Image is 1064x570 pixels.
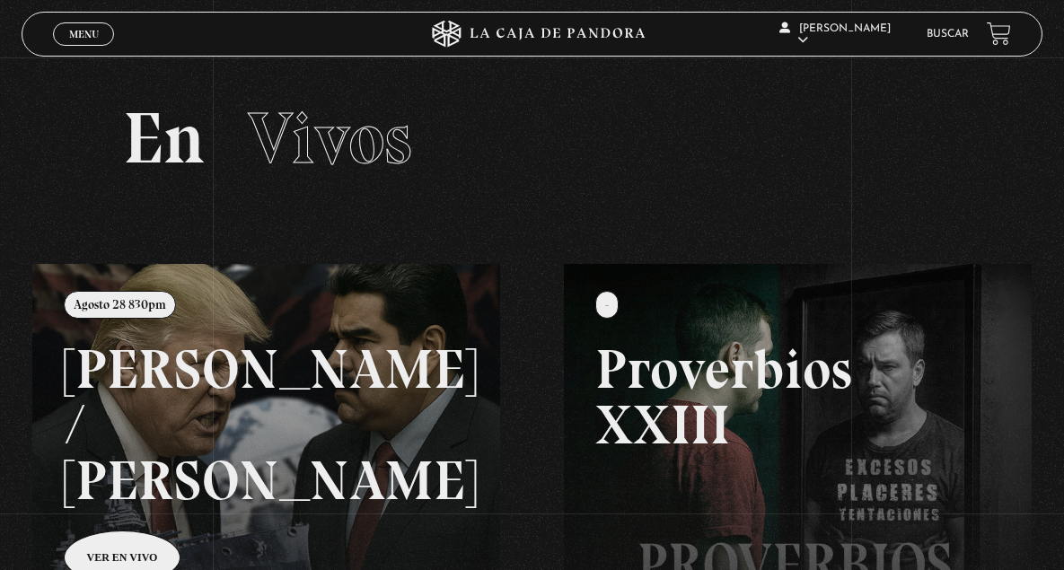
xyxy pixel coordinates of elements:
[779,23,891,46] span: [PERSON_NAME]
[927,29,969,39] a: Buscar
[248,95,412,181] span: Vivos
[987,22,1011,46] a: View your shopping cart
[123,102,940,174] h2: En
[69,29,99,39] span: Menu
[63,43,105,56] span: Cerrar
